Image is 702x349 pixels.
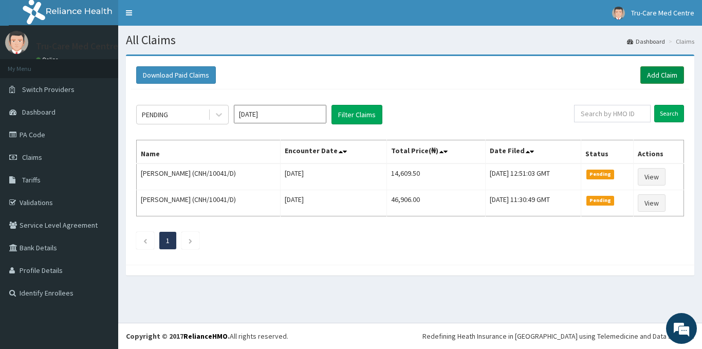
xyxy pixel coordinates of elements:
[640,66,684,84] a: Add Claim
[631,8,694,17] span: Tru-Care Med Centre
[574,105,651,122] input: Search by HMO ID
[387,190,486,216] td: 46,906.00
[137,163,281,190] td: [PERSON_NAME] (CNH/10041/D)
[36,56,61,63] a: Online
[422,331,694,341] div: Redefining Heath Insurance in [GEOGRAPHIC_DATA] using Telemedicine and Data Science!
[486,190,581,216] td: [DATE] 11:30:49 GMT
[612,7,625,20] img: User Image
[387,140,486,164] th: Total Price(₦)
[280,163,387,190] td: [DATE]
[638,194,666,212] a: View
[638,168,666,186] a: View
[627,37,665,46] a: Dashboard
[5,31,28,54] img: User Image
[387,163,486,190] td: 14,609.50
[234,105,326,123] input: Select Month and Year
[118,323,702,349] footer: All rights reserved.
[280,190,387,216] td: [DATE]
[36,42,118,51] p: Tru-Care Med Centre
[22,153,42,162] span: Claims
[633,140,683,164] th: Actions
[22,85,75,94] span: Switch Providers
[136,66,216,84] button: Download Paid Claims
[486,140,581,164] th: Date Filed
[137,140,281,164] th: Name
[280,140,387,164] th: Encounter Date
[666,37,694,46] li: Claims
[183,332,228,341] a: RelianceHMO
[22,175,41,185] span: Tariffs
[126,33,694,47] h1: All Claims
[188,236,193,245] a: Next page
[586,170,615,179] span: Pending
[22,107,56,117] span: Dashboard
[126,332,230,341] strong: Copyright © 2017 .
[142,109,168,120] div: PENDING
[331,105,382,124] button: Filter Claims
[166,236,170,245] a: Page 1 is your current page
[586,196,615,205] span: Pending
[581,140,633,164] th: Status
[486,163,581,190] td: [DATE] 12:51:03 GMT
[654,105,684,122] input: Search
[137,190,281,216] td: [PERSON_NAME] (CNH/10041/D)
[143,236,147,245] a: Previous page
